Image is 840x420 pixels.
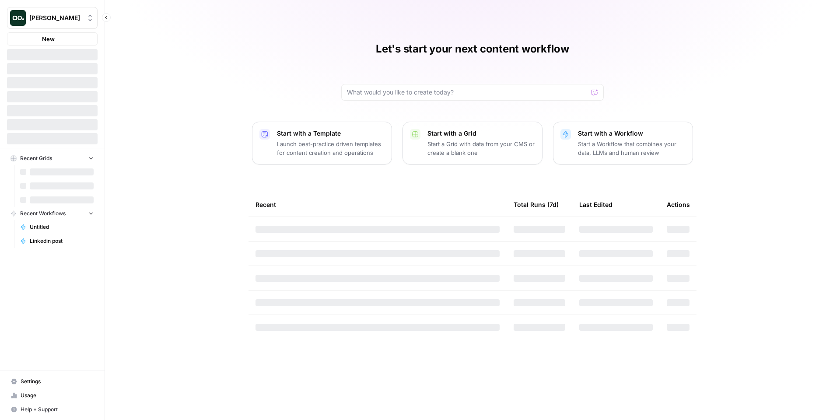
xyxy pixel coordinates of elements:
div: Recent [255,192,500,217]
span: Linkedin post [30,237,94,245]
button: Workspace: Zoe Jessup [7,7,98,29]
button: Start with a WorkflowStart a Workflow that combines your data, LLMs and human review [553,122,693,164]
span: Usage [21,392,94,399]
img: Zoe Jessup Logo [10,10,26,26]
button: Start with a TemplateLaunch best-practice driven templates for content creation and operations [252,122,392,164]
span: Settings [21,378,94,385]
span: Help + Support [21,406,94,413]
button: Help + Support [7,402,98,416]
div: Total Runs (7d) [514,192,559,217]
div: Last Edited [579,192,612,217]
span: Untitled [30,223,94,231]
a: Linkedin post [16,234,98,248]
p: Start with a Grid [427,129,535,138]
p: Start with a Template [277,129,385,138]
button: New [7,32,98,45]
button: Recent Workflows [7,207,98,220]
p: Start a Grid with data from your CMS or create a blank one [427,140,535,157]
div: Actions [667,192,690,217]
p: Launch best-practice driven templates for content creation and operations [277,140,385,157]
span: [PERSON_NAME] [29,14,82,22]
span: New [42,35,55,43]
a: Settings [7,374,98,388]
p: Start a Workflow that combines your data, LLMs and human review [578,140,686,157]
h1: Let's start your next content workflow [376,42,569,56]
button: Start with a GridStart a Grid with data from your CMS or create a blank one [402,122,542,164]
a: Untitled [16,220,98,234]
span: Recent Grids [20,154,52,162]
p: Start with a Workflow [578,129,686,138]
a: Usage [7,388,98,402]
input: What would you like to create today? [347,88,588,97]
span: Recent Workflows [20,210,66,217]
button: Recent Grids [7,152,98,165]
